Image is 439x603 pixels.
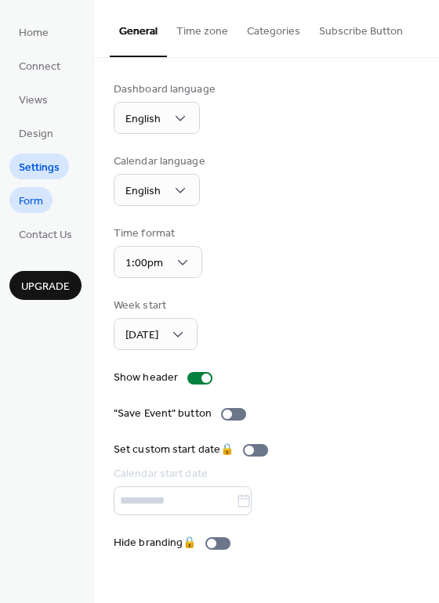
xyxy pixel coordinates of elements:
[19,227,72,244] span: Contact Us
[125,181,161,202] span: English
[125,325,158,346] span: [DATE]
[19,25,49,42] span: Home
[114,81,216,98] div: Dashboard language
[9,221,82,247] a: Contact Us
[19,59,60,75] span: Connect
[9,120,63,146] a: Design
[19,193,43,210] span: Form
[19,126,53,143] span: Design
[9,52,70,78] a: Connect
[114,370,178,386] div: Show header
[114,153,205,170] div: Calendar language
[125,109,161,130] span: English
[9,187,53,213] a: Form
[19,160,60,176] span: Settings
[9,19,58,45] a: Home
[114,226,199,242] div: Time format
[114,298,194,314] div: Week start
[19,92,48,109] span: Views
[125,253,163,274] span: 1:00pm
[9,271,82,300] button: Upgrade
[9,86,57,112] a: Views
[21,279,70,295] span: Upgrade
[114,406,212,422] div: "Save Event" button
[9,153,69,179] a: Settings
